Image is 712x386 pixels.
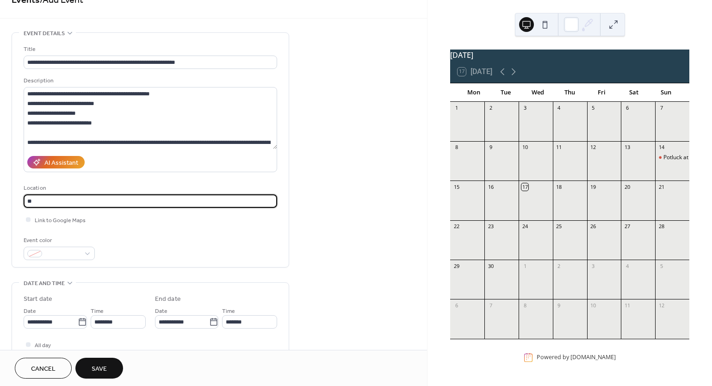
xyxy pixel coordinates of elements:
[658,262,665,269] div: 5
[222,306,235,316] span: Time
[490,83,522,102] div: Tue
[15,358,72,379] button: Cancel
[590,223,597,230] div: 26
[655,154,689,162] div: Potluck at the Lake
[618,83,650,102] div: Sat
[624,183,631,190] div: 20
[24,76,275,86] div: Description
[521,262,528,269] div: 1
[586,83,618,102] div: Fri
[31,364,56,374] span: Cancel
[24,279,65,288] span: Date and time
[458,83,489,102] div: Mon
[570,354,616,361] a: [DOMAIN_NAME]
[658,144,665,151] div: 14
[155,294,181,304] div: End date
[24,29,65,38] span: Event details
[453,262,460,269] div: 29
[453,144,460,151] div: 8
[453,302,460,309] div: 6
[624,302,631,309] div: 11
[658,105,665,112] div: 7
[35,341,51,350] span: All day
[590,302,597,309] div: 10
[556,223,563,230] div: 25
[24,236,93,245] div: Event color
[590,105,597,112] div: 5
[487,105,494,112] div: 2
[663,154,712,162] div: Potluck at the Lake
[44,158,78,168] div: AI Assistant
[91,306,104,316] span: Time
[624,262,631,269] div: 4
[75,358,123,379] button: Save
[521,105,528,112] div: 3
[487,262,494,269] div: 30
[554,83,586,102] div: Thu
[650,83,682,102] div: Sun
[92,364,107,374] span: Save
[27,156,85,168] button: AI Assistant
[590,144,597,151] div: 12
[658,223,665,230] div: 28
[556,302,563,309] div: 9
[487,302,494,309] div: 7
[624,144,631,151] div: 13
[487,144,494,151] div: 9
[450,50,689,61] div: [DATE]
[624,105,631,112] div: 6
[487,183,494,190] div: 16
[658,183,665,190] div: 21
[590,262,597,269] div: 3
[487,223,494,230] div: 23
[35,216,86,225] span: Link to Google Maps
[155,306,167,316] span: Date
[537,354,616,361] div: Powered by
[556,105,563,112] div: 4
[590,183,597,190] div: 19
[24,294,52,304] div: Start date
[556,183,563,190] div: 18
[556,262,563,269] div: 2
[24,306,36,316] span: Date
[453,183,460,190] div: 15
[521,144,528,151] div: 10
[24,44,275,54] div: Title
[24,183,275,193] div: Location
[521,183,528,190] div: 17
[522,83,554,102] div: Wed
[521,223,528,230] div: 24
[658,302,665,309] div: 12
[556,144,563,151] div: 11
[453,223,460,230] div: 22
[453,105,460,112] div: 1
[521,302,528,309] div: 8
[624,223,631,230] div: 27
